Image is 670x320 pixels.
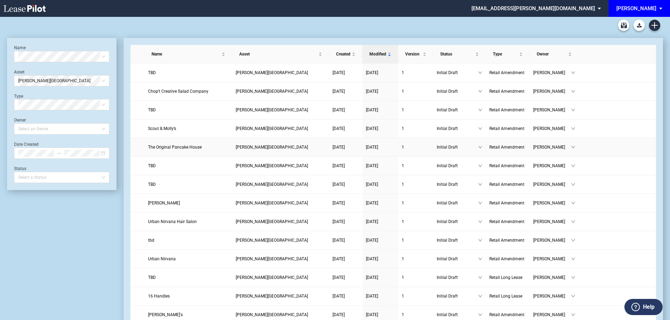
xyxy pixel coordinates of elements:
span: [DATE] [366,219,378,224]
span: [DATE] [366,89,378,94]
span: Retail Amendment [489,256,524,261]
span: 1 [402,219,404,224]
span: Version [405,51,421,58]
span: tbd [148,238,154,243]
span: [PERSON_NAME] [533,293,571,300]
span: down [478,201,482,205]
span: Trenholm Plaza [236,238,308,243]
div: [PERSON_NAME] [616,5,656,12]
span: [PERSON_NAME] [533,162,571,169]
th: Owner [530,45,579,64]
span: down [571,257,575,261]
span: Retail Amendment [489,312,524,317]
a: [DATE] [333,181,359,188]
span: [DATE] [333,163,345,168]
span: down [478,257,482,261]
a: [PERSON_NAME][GEOGRAPHIC_DATA] [236,181,326,188]
a: 1 [402,218,430,225]
a: Retail Amendment [489,255,526,262]
span: Retail Long Lease [489,275,522,280]
a: [DATE] [333,274,359,281]
span: [PERSON_NAME] [533,125,571,132]
span: Retail Amendment [489,126,524,131]
span: down [478,126,482,131]
span: Trenholm Plaza [236,163,308,168]
span: Trenholm Plaza [236,312,308,317]
a: [DATE] [333,69,359,76]
span: [DATE] [366,126,378,131]
label: Name [14,45,26,50]
span: down [571,126,575,131]
span: Initial Draft [437,162,478,169]
a: Retail Amendment [489,144,526,151]
label: Date Created [14,142,39,147]
a: [DATE] [366,218,395,225]
span: down [478,164,482,168]
span: The Original Pancake House [148,145,202,150]
span: [PERSON_NAME] [533,274,571,281]
a: Retail Amendment [489,200,526,207]
span: Initial Draft [437,218,478,225]
a: 1 [402,144,430,151]
span: Asset [239,51,317,58]
a: [PERSON_NAME][GEOGRAPHIC_DATA] [236,311,326,318]
a: 1 [402,200,430,207]
span: [DATE] [333,238,345,243]
span: [PERSON_NAME] [533,88,571,95]
a: 1 [402,293,430,300]
span: down [571,294,575,298]
span: Initial Draft [437,69,478,76]
span: Modified [369,51,386,58]
span: down [478,294,482,298]
span: down [571,275,575,280]
a: Retail Amendment [489,162,526,169]
a: 1 [402,274,430,281]
span: 1 [402,126,404,131]
span: Retail Amendment [489,107,524,112]
span: Retail Long Lease [489,294,522,299]
span: [DATE] [366,256,378,261]
span: down [478,313,482,317]
a: [PERSON_NAME][GEOGRAPHIC_DATA] [236,237,326,244]
span: Trenholm Plaza [18,76,105,86]
a: 1 [402,311,430,318]
a: [PERSON_NAME][GEOGRAPHIC_DATA] [236,69,326,76]
a: [DATE] [333,200,359,207]
span: Chop’t Creative Salad Company [148,89,208,94]
a: [PERSON_NAME][GEOGRAPHIC_DATA] [236,125,326,132]
a: Create new document [649,20,660,31]
span: [DATE] [366,107,378,112]
span: down [571,220,575,224]
span: Initial Draft [437,88,478,95]
a: Retail Amendment [489,218,526,225]
span: down [478,108,482,112]
a: TBD [148,181,229,188]
span: Initial Draft [437,200,478,207]
span: [PERSON_NAME] [533,69,571,76]
label: Asset [14,70,25,74]
span: [PERSON_NAME] [533,144,571,151]
a: [DATE] [333,125,359,132]
a: Chop’t Creative Salad Company [148,88,229,95]
a: 1 [402,69,430,76]
span: Trenholm Plaza [236,294,308,299]
span: [DATE] [333,201,345,205]
span: Initial Draft [437,237,478,244]
span: down [571,201,575,205]
span: [DATE] [366,163,378,168]
span: Initial Draft [437,293,478,300]
span: Retail Amendment [489,89,524,94]
span: Initial Draft [437,125,478,132]
a: [DATE] [333,255,359,262]
span: down [571,145,575,149]
a: [DATE] [366,106,395,113]
span: Trenholm Plaza [236,201,308,205]
span: down [478,182,482,187]
a: TBD [148,106,229,113]
span: 1 [402,89,404,94]
span: [DATE] [366,312,378,317]
a: [PERSON_NAME][GEOGRAPHIC_DATA] [236,255,326,262]
th: Created [329,45,362,64]
span: down [571,164,575,168]
span: down [478,71,482,75]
